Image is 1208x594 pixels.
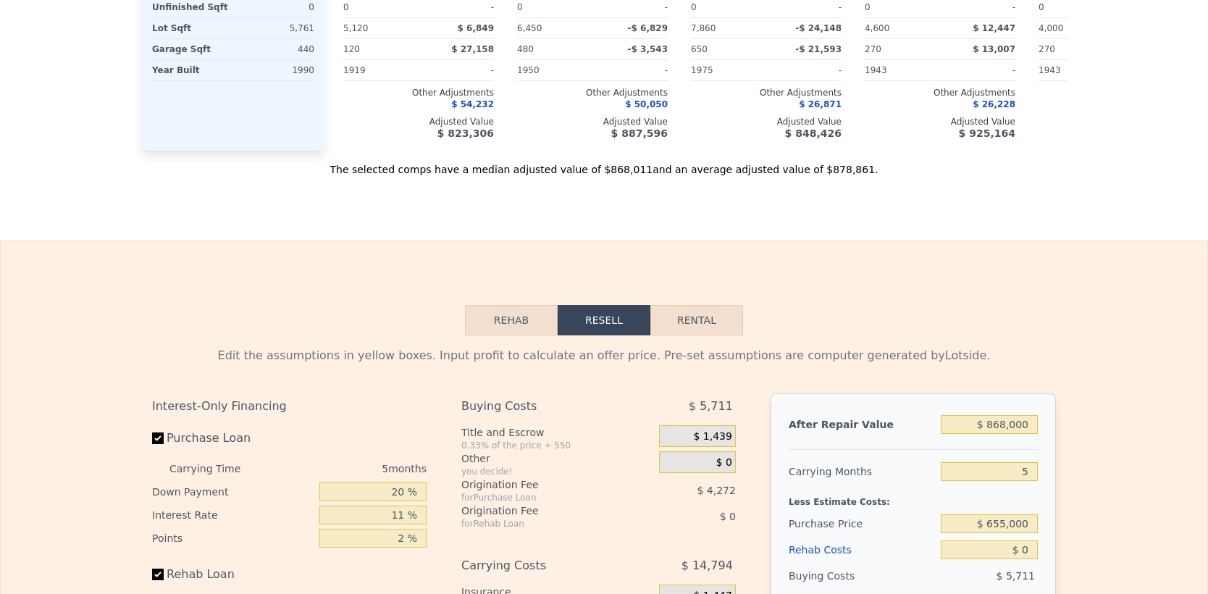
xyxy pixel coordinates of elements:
span: $ 925,164 [959,127,1015,139]
span: $ 0 [720,511,736,522]
div: Other Adjustments [517,87,668,99]
span: 0 [865,2,871,12]
button: Rental [650,305,743,335]
span: 0 [1039,2,1044,12]
div: Less Estimate Costs: [789,485,1038,511]
div: 1990 [236,60,314,80]
div: 0.33% of the price + 550 [461,440,653,451]
span: 480 [517,44,534,54]
span: $ 27,158 [451,44,494,54]
span: -$ 21,593 [795,44,842,54]
div: - [943,60,1015,80]
div: for Purchase Loan [461,492,623,503]
div: The selected comps have a median adjusted value of $868,011 and an average adjusted value of $878... [140,151,1068,177]
div: Interest-Only Financing [152,393,427,419]
div: Lot Sqft [152,18,230,38]
div: Other Adjustments [1039,87,1189,99]
div: 1943 [1039,60,1111,80]
span: 120 [343,44,360,54]
div: Purchase Price [789,511,935,537]
div: Adjusted Value [343,116,494,127]
div: 5 months [269,457,427,480]
span: 6,450 [517,23,542,33]
div: Buying Costs [461,393,623,419]
div: Carrying Costs [461,553,623,579]
div: After Repair Value [789,411,935,438]
button: Rehab [465,305,558,335]
span: $ 13,007 [973,44,1015,54]
div: you decide! [461,466,653,477]
label: Rehab Loan [152,561,314,587]
span: $ 12,447 [973,23,1015,33]
span: 7,860 [691,23,716,33]
div: Other Adjustments [865,87,1015,99]
div: Other Adjustments [691,87,842,99]
span: $ 5,711 [997,570,1035,582]
div: 1919 [343,60,416,80]
div: Interest Rate [152,503,314,527]
div: Buying Costs [789,563,935,589]
div: Other [461,451,653,466]
div: 1943 [865,60,937,80]
div: Adjusted Value [865,116,1015,127]
span: $ 50,050 [625,99,668,109]
div: Adjusted Value [517,116,668,127]
div: 1950 [517,60,590,80]
span: 5,120 [343,23,368,33]
input: Rehab Loan [152,569,164,580]
div: Origination Fee [461,503,623,518]
span: 4,000 [1039,23,1063,33]
span: 0 [343,2,349,12]
div: Carrying Time [169,457,264,480]
div: 5,761 [236,18,314,38]
span: $ 887,596 [611,127,668,139]
span: $ 6,849 [458,23,494,33]
span: $ 5,711 [689,393,733,419]
span: 4,600 [865,23,889,33]
span: $ 54,232 [451,99,494,109]
div: Adjusted Value [1039,116,1189,127]
span: $ 0 [716,456,732,469]
span: $ 1,439 [693,430,731,443]
div: Garage Sqft [152,39,230,59]
label: Purchase Loan [152,425,314,451]
div: Points [152,527,314,550]
div: Rehab Costs [789,537,935,563]
div: 1975 [691,60,763,80]
span: $ 823,306 [437,127,494,139]
div: Title and Escrow [461,425,653,440]
span: $ 848,426 [785,127,842,139]
div: - [769,60,842,80]
span: -$ 24,148 [795,23,842,33]
div: Carrying Months [789,459,935,485]
div: - [421,60,494,80]
div: 440 [236,39,314,59]
span: $ 26,871 [799,99,842,109]
span: 0 [517,2,523,12]
span: $ 26,228 [973,99,1015,109]
div: Edit the assumptions in yellow boxes. Input profit to calculate an offer price. Pre-set assumptio... [152,347,1056,364]
span: 270 [865,44,881,54]
div: Down Payment [152,480,314,503]
div: Adjusted Value [691,116,842,127]
input: Purchase Loan [152,432,164,444]
span: -$ 3,543 [628,44,668,54]
div: for Rehab Loan [461,518,623,530]
div: Year Built [152,60,230,80]
span: $ 14,794 [681,553,733,579]
span: $ 4,272 [697,485,735,496]
span: 650 [691,44,708,54]
div: - [595,60,668,80]
span: -$ 6,829 [628,23,668,33]
button: Resell [558,305,650,335]
span: 270 [1039,44,1055,54]
div: Other Adjustments [343,87,494,99]
div: Origination Fee [461,477,623,492]
span: 0 [691,2,697,12]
